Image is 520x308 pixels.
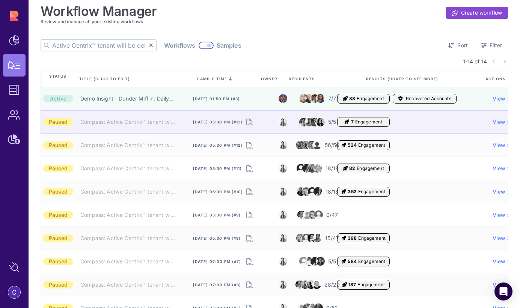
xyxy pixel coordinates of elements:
span: Engagement [355,119,382,125]
i: Engagement [343,165,348,171]
img: 60dd36b0102290c2aaad4fa0b1854b61.jpg [314,210,323,219]
div: Paused [43,118,73,126]
span: Engagement [357,282,384,288]
img: 8292793780176_c536ac7d04a0f1f9c169_32.png [302,164,311,173]
img: 8525803544391_e4bc78f9dfe39fb1ff36_32.jpg [279,234,287,242]
i: Download Samples CSV [246,186,253,197]
span: 187 [348,282,356,288]
img: 8525803544391_e4bc78f9dfe39fb1ff36_32.jpg [279,280,287,289]
img: 8515321268929_d1c1b3026d7fc033b27c_32.png [299,118,308,126]
div: Paused [43,165,73,172]
button: Download Samples CSV [246,210,253,220]
img: 60dd36b0102290c2aaad4fa0b1854b61.jpg [302,234,310,242]
div: Paused [43,281,73,288]
i: Engagement [342,189,346,195]
i: Download Samples CSV [246,163,253,174]
img: kelly.png [316,92,325,104]
span: Title (click to edit) [79,76,131,81]
div: Active [43,95,73,102]
img: 3017847070903_4a78eef243f9460e093b_32.jpg [314,164,322,173]
span: Workflows [164,42,195,49]
img: 8292793780176_c536ac7d04a0f1f9c169_32.png [314,187,322,196]
img: 4648117769922_7240f911f13a0d0b449a_32.png [301,141,310,149]
img: dwight.png [299,92,308,104]
img: 8525803544391_e4bc78f9dfe39fb1ff36_32.jpg [279,141,287,149]
a: Compass: Active Centrix™ tenant will be deleted (AE) ❌ [80,188,175,195]
span: [DATE] 05:30 pm (#9) [193,212,241,218]
button: Download Samples CSV [246,117,253,127]
i: Engagement [342,258,346,264]
img: 7180861391152_5c9f2a3a0d9e892f6da0_32.png [307,141,316,149]
span: [DATE] 07:00 pm (#7) [193,259,241,264]
img: 7129727728000_866a8b7cf493981d569e_32.jpg [301,280,310,289]
span: [DATE] 01:50 pm (#3) [193,96,240,101]
span: [DATE] 05:30 pm (#10) [193,189,243,194]
div: Paused [43,234,73,242]
span: [DATE] 07:00 pm (#6) [193,282,241,287]
span: sample time [197,77,227,81]
a: View > [493,141,511,149]
img: jim.jpeg [310,94,319,103]
a: Compass: Active Centrix™ tenant will be deleted (AE) ❌ [80,118,175,126]
span: View > [493,165,511,172]
a: Demo Insight - Dunder Mifflin: Daily Sales [80,95,175,102]
span: Create workflow [461,9,502,17]
img: 6422879008820_74184928c5a55bdfa1cb_32.png [296,141,304,149]
img: 13daf49264a3aeb0f570162a5ee0b3a0.jpg [297,164,305,173]
i: Engagement [342,282,347,288]
input: Search by title [52,40,149,51]
span: 82 [349,165,355,171]
span: Samples [217,42,241,49]
span: 7 [351,119,354,125]
span: Recovered Accounts [406,96,451,102]
div: Paused [43,211,73,219]
div: Paused [43,141,73,149]
img: 8285027886406_1d36f90ad2a04a02907a_32.jpg [310,115,319,128]
span: [DATE] 05:30 pm (#13) [193,119,243,125]
img: 9013893536710_15b7bc5e3e59ff78cd85_32.jpg [316,257,325,266]
span: 398 [348,235,357,241]
span: 18/18 [326,188,339,195]
span: 584 [348,258,356,264]
img: 8525803544391_e4bc78f9dfe39fb1ff36_32.jpg [279,118,287,126]
button: Download Samples CSV [246,256,253,267]
a: View > [493,188,511,195]
span: [DATE] 05:30 pm (#11) [193,166,242,171]
a: View > [493,234,511,242]
span: 5/5 [328,118,336,126]
img: 8195088396723_adbfa10972d97bff0efe_32.png [296,234,305,242]
span: 18/18 [326,165,339,172]
img: 8111648984802_e7e4c9698c3c679a7c77_32.jpg [307,234,316,242]
a: View > [493,258,511,265]
span: 38 [349,96,355,102]
a: View > [493,211,511,219]
a: Compass: Active Centrix™ tenant will be deleted (AE) ❌ [80,211,175,219]
span: 1-14 of 14 [463,57,487,65]
span: Sort [457,42,468,49]
img: 3783611833810_48e481b56ad2d0e6e0fb_32.png [316,118,325,126]
span: Recipients [289,76,317,81]
span: Engagement [358,235,385,241]
img: 13daf49264a3aeb0f570162a5ee0b3a0.jpg [308,187,317,196]
a: View > [493,95,511,102]
i: Download Samples CSV [246,233,253,243]
span: Owner [261,76,279,81]
button: Download Samples CSV [246,140,253,150]
span: 5/5 [328,258,336,265]
i: Accounts [398,96,403,102]
span: Filter [490,42,502,49]
button: Download Samples CSV [246,279,253,290]
a: View > [493,118,511,126]
a: View > [493,281,511,288]
img: account-photo [8,286,20,298]
div: Open Intercom Messenger [494,282,512,300]
img: 8195088396723_adbfa10972d97bff0efe_32.png [309,210,317,219]
img: 8c79e56841be6f820fd104fe1e741378.jpg [303,210,312,219]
